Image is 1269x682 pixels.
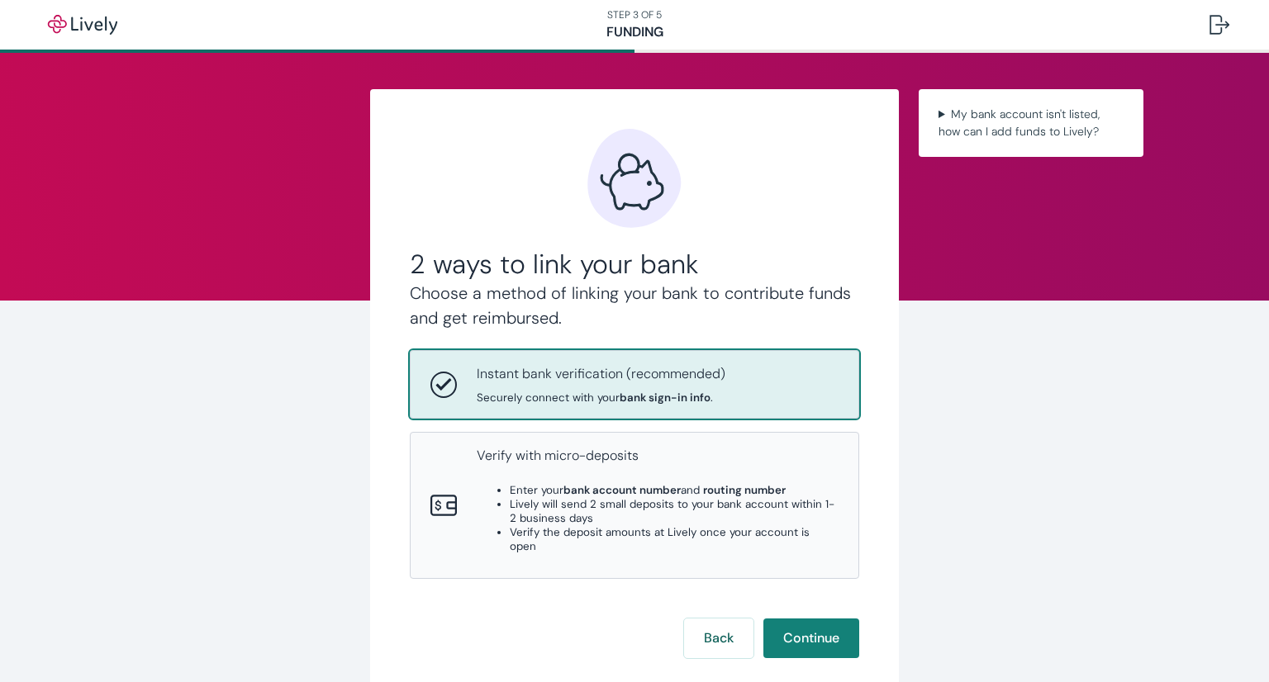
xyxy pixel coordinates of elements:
li: Verify the deposit amounts at Lively once your account is open [510,525,839,553]
svg: Instant bank verification [430,372,457,398]
strong: routing number [703,483,786,497]
img: Lively [36,15,129,35]
button: Back [684,618,753,658]
p: Instant bank verification (recommended) [477,364,725,384]
strong: bank sign-in info [620,391,711,405]
summary: My bank account isn't listed, how can I add funds to Lively? [932,102,1130,144]
button: Log out [1196,5,1243,45]
svg: Micro-deposits [430,492,457,519]
strong: bank account number [563,483,681,497]
li: Lively will send 2 small deposits to your bank account within 1-2 business days [510,497,839,525]
li: Enter your and [510,483,839,497]
p: Verify with micro-deposits [477,446,839,466]
h2: 2 ways to link your bank [410,248,859,281]
button: Micro-depositsVerify with micro-depositsEnter yourbank account numberand routing numberLively wil... [411,433,858,578]
span: Securely connect with your . [477,391,725,405]
button: Instant bank verificationInstant bank verification (recommended)Securely connect with yourbank si... [411,351,858,418]
button: Continue [763,618,859,658]
h4: Choose a method of linking your bank to contribute funds and get reimbursed. [410,281,859,330]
